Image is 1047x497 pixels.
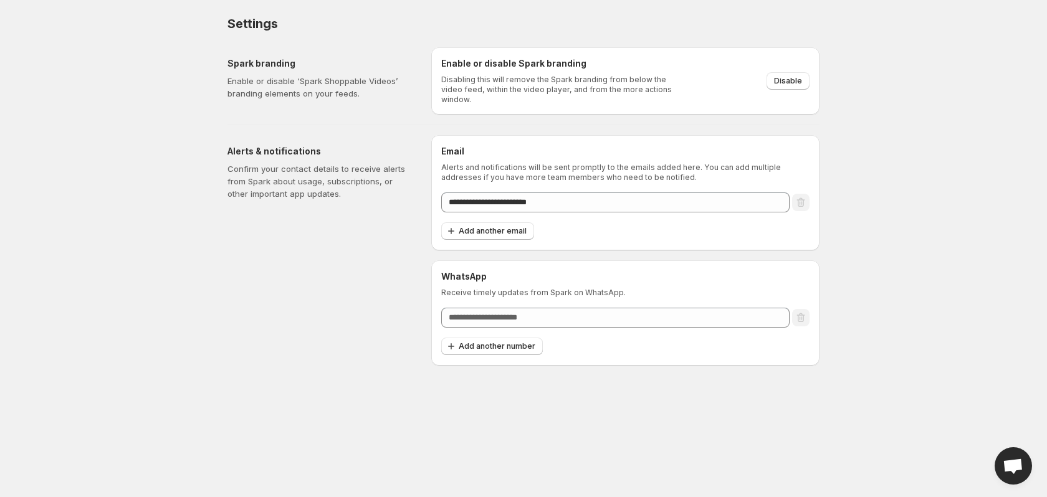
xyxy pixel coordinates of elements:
[227,163,411,200] p: Confirm your contact details to receive alerts from Spark about usage, subscriptions, or other im...
[995,447,1032,485] div: Open chat
[227,57,411,70] h5: Spark branding
[441,163,810,182] p: Alerts and notifications will be sent promptly to the emails added here. You can add multiple add...
[459,341,535,351] span: Add another number
[441,222,534,240] button: Add another email
[441,145,810,158] h6: Email
[441,338,543,355] button: Add another number
[441,75,680,105] p: Disabling this will remove the Spark branding from below the video feed, within the video player,...
[774,76,802,86] span: Disable
[767,72,810,90] button: Disable
[227,16,277,31] span: Settings
[459,226,527,236] span: Add another email
[227,75,411,100] p: Enable or disable ‘Spark Shoppable Videos’ branding elements on your feeds.
[227,145,411,158] h5: Alerts & notifications
[441,288,810,298] p: Receive timely updates from Spark on WhatsApp.
[441,270,810,283] h6: WhatsApp
[441,57,680,70] h6: Enable or disable Spark branding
